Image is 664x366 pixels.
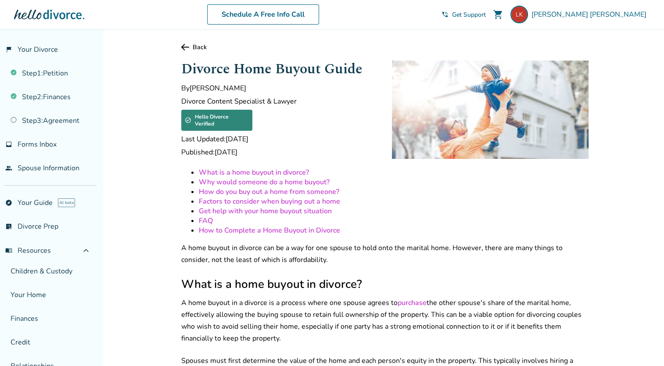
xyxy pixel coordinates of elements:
[199,187,339,197] a: How do you buy out a home from someone?
[18,140,57,149] span: Forms Inbox
[199,168,309,177] a: What is a home buyout in divorce?
[181,297,589,344] p: A home buyout in a divorce is a process where one spouse agrees to the other spouse's share of th...
[199,216,213,226] a: FAQ
[58,198,75,207] span: AI beta
[181,58,378,80] h1: Divorce Home Buyout Guide
[181,83,378,93] span: By [PERSON_NAME]
[5,246,51,255] span: Resources
[620,324,664,366] iframe: Chat Widget
[398,298,427,308] a: purchase
[181,43,589,51] a: Back
[510,6,528,23] img: lisakienlen@yahoo.com
[441,11,486,19] a: phone_in_talkGet Support
[452,11,486,19] span: Get Support
[199,197,340,206] a: Factors to consider when buying out a home
[199,206,332,216] a: Get help with your home buyout situation
[199,177,330,187] a: Why would someone do a home buyout?
[181,242,589,266] p: A home buyout in divorce can be a way for one spouse to hold onto the marital home. However, ther...
[5,141,12,148] span: inbox
[531,10,650,19] span: [PERSON_NAME] [PERSON_NAME]
[207,4,319,25] a: Schedule A Free Info Call
[5,199,12,206] span: explore
[81,245,91,256] span: expand_less
[181,147,378,157] span: Published: [DATE]
[5,46,12,53] span: flag_2
[181,110,252,131] div: Hello Divorce Verified
[181,97,378,106] span: Divorce Content Specialist & Lawyer
[493,9,503,20] span: shopping_cart
[181,276,589,292] h2: What is a home buyout in divorce?
[199,226,340,235] a: How to Complete a Home Buyout in Divorce
[392,61,589,159] img: father and son enjoying time together in their backyard
[5,223,12,230] span: list_alt_check
[181,134,378,144] span: Last Updated: [DATE]
[5,247,12,254] span: menu_book
[441,11,449,18] span: phone_in_talk
[5,165,12,172] span: people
